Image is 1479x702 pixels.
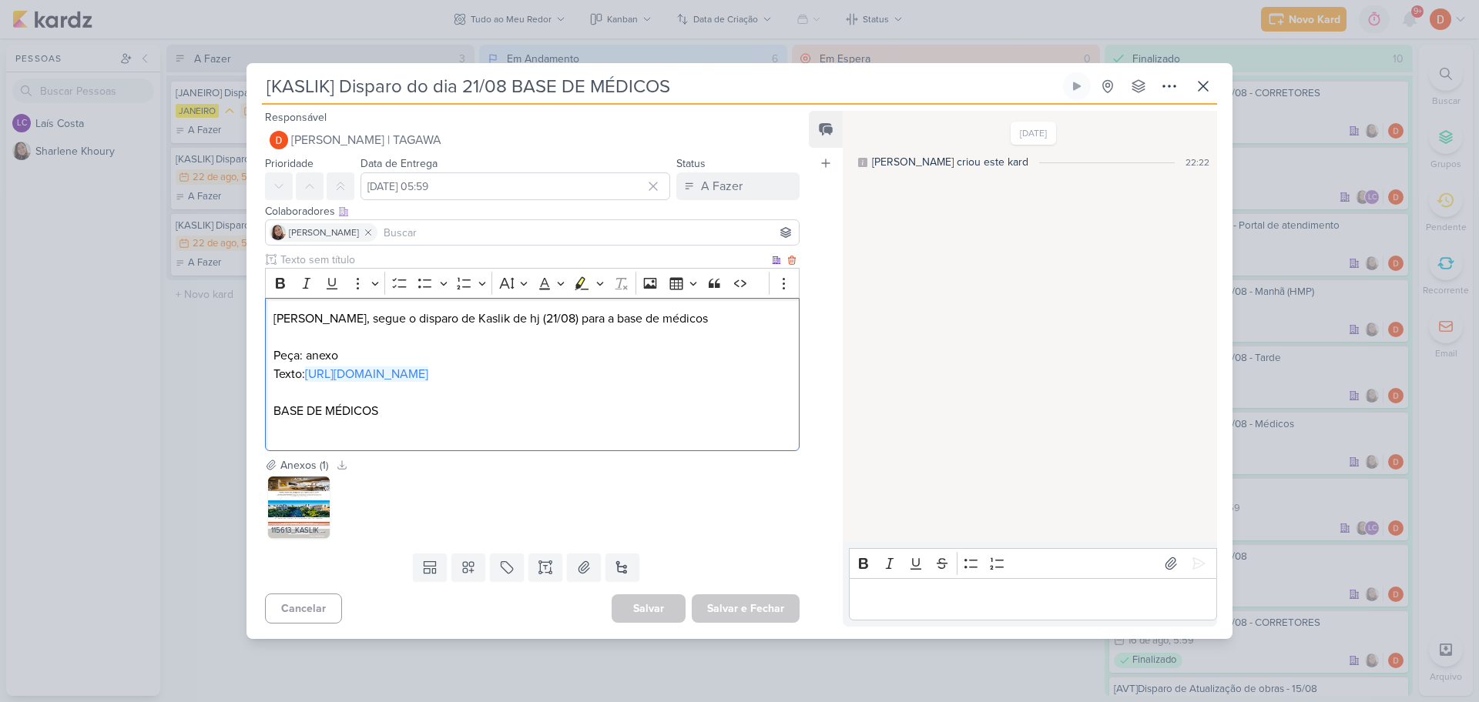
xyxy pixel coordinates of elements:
[273,365,791,383] p: Texto:
[262,72,1060,100] input: Kard Sem Título
[270,131,288,149] img: Diego Lima | TAGAWA
[849,578,1217,620] div: Editor editing area: main
[265,111,327,124] label: Responsável
[265,203,800,219] div: Colaboradores
[273,402,791,420] p: BASE DE MÉDICOS
[676,172,800,200] button: A Fazer
[268,476,330,538] img: nNe5bHOKB9AHXb0ikXu6h2TMvwaNNb2Wail80CDt.jpg
[676,157,706,170] label: Status
[1071,80,1083,92] div: Ligar relógio
[277,252,769,268] input: Texto sem título
[265,298,800,451] div: Editor editing area: main
[361,157,438,170] label: Data de Entrega
[265,268,800,298] div: Editor toolbar
[265,157,314,170] label: Prioridade
[280,457,328,473] div: Anexos (1)
[273,309,791,328] p: [PERSON_NAME], segue o disparo de Kaslik de hj (21/08) para a base de médicos
[849,548,1217,578] div: Editor toolbar
[1186,155,1209,169] div: 22:22
[701,177,743,196] div: A Fazer
[361,172,670,200] input: Select a date
[270,225,286,240] img: Sharlene Khoury
[872,154,1028,170] div: [PERSON_NAME] criou este kard
[265,593,342,623] button: Cancelar
[273,346,791,365] p: Peça: anexo
[265,126,800,154] button: [PERSON_NAME] | TAGAWA
[381,223,796,242] input: Buscar
[268,523,330,538] div: 115613_KASLIK _ E-MAIL MKT _ KASLIK IBIRAPUERA _ BASE MEDICOS _ ENTRE UM PLANTÃO E OUTRO VOCÊ POD...
[289,226,359,239] span: [PERSON_NAME]
[291,131,441,149] span: [PERSON_NAME] | TAGAWA
[305,366,428,382] a: [URL][DOMAIN_NAME]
